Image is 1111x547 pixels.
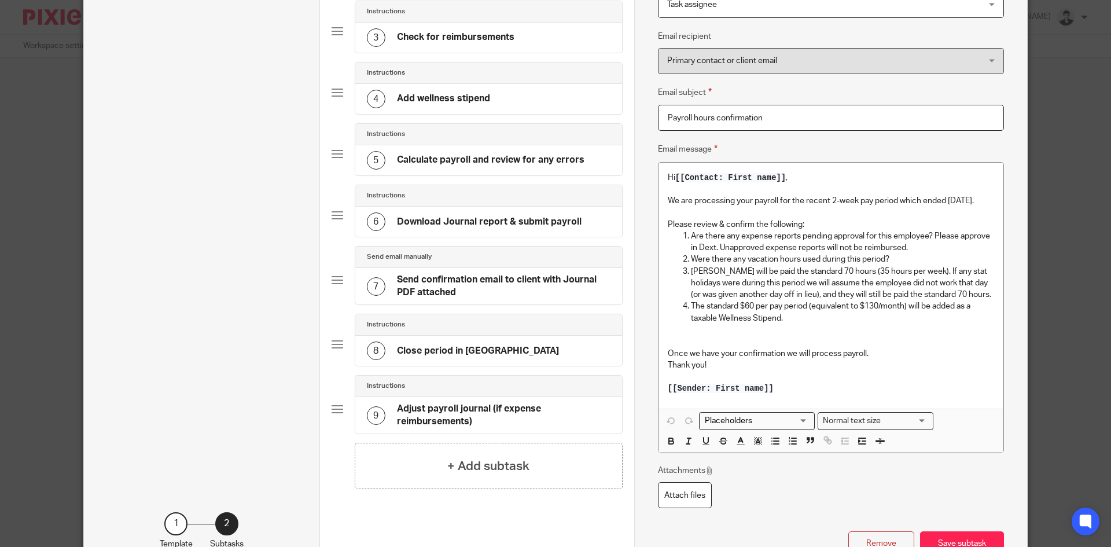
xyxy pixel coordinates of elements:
[667,57,777,65] span: Primary contact or client email
[367,151,385,170] div: 5
[701,415,808,427] input: Search for option
[397,403,610,428] h4: Adjust payroll journal (if expense reimbursements)
[447,457,529,475] h4: + Add subtask
[397,31,514,43] h4: Check for reimbursements
[818,412,933,430] div: Text styles
[675,173,786,182] span: [[Contact: First name]]
[658,465,714,476] p: Attachments
[367,28,385,47] div: 3
[397,93,490,105] h4: Add wellness stipend
[367,90,385,108] div: 4
[367,130,405,139] h4: Instructions
[367,68,405,78] h4: Instructions
[397,345,559,357] h4: Close period in [GEOGRAPHIC_DATA]
[367,212,385,231] div: 6
[667,1,717,9] span: Task assignee
[821,415,884,427] span: Normal text size
[397,274,610,299] h4: Send confirmation email to client with Journal PDF attached
[367,320,405,329] h4: Instructions
[367,342,385,360] div: 8
[691,254,994,265] p: Were there any vacation hours used during this period?
[367,277,385,296] div: 7
[691,230,994,254] p: Are there any expense reports pending approval for this employee? Please approve in Dext. Unappro...
[668,348,994,359] p: Once we have your confirmation we will process payroll.
[367,7,405,16] h4: Instructions
[658,105,1004,131] input: Subject
[397,216,582,228] h4: Download Journal report & submit payroll
[668,195,994,207] p: We are processing your payroll for the recent 2-week pay period which ended [DATE].
[668,219,994,230] p: Please review & confirm the following:
[658,31,711,42] label: Email recipient
[367,252,432,262] h4: Send email manually
[668,359,994,371] p: Thank you!
[668,384,774,393] span: [[Sender: First name]]
[658,482,712,508] label: Attach files
[658,86,712,99] label: Email subject
[367,381,405,391] h4: Instructions
[885,415,926,427] input: Search for option
[818,412,933,430] div: Search for option
[699,412,815,430] div: Search for option
[367,191,405,200] h4: Instructions
[367,406,385,425] div: 9
[691,300,994,324] p: The standard $60 per pay period (equivalent to $130/month) will be added as a taxable Wellness St...
[658,142,718,156] label: Email message
[699,412,815,430] div: Placeholders
[668,172,994,183] p: Hi ,
[691,266,994,301] p: [PERSON_NAME] will be paid the standard 70 hours (35 hours per week). If any stat holidays were d...
[164,512,187,535] div: 1
[397,154,584,166] h4: Calculate payroll and review for any errors
[215,512,238,535] div: 2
